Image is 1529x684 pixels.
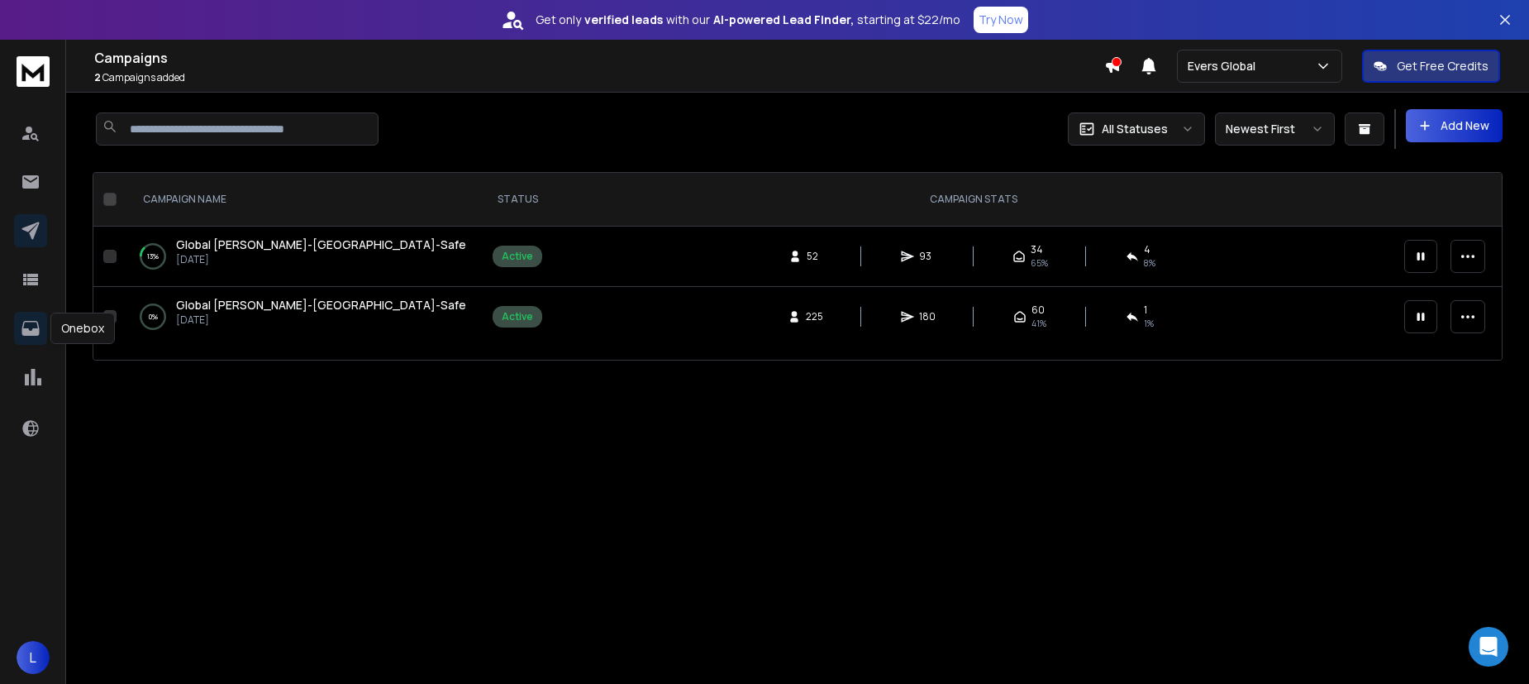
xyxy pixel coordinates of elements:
[1031,317,1046,330] span: 41 %
[502,310,533,323] div: Active
[1144,243,1150,256] span: 4
[1397,58,1489,74] p: Get Free Credits
[123,227,483,287] td: 13%Global [PERSON_NAME]-[GEOGRAPHIC_DATA]-Safe[DATE]
[94,48,1104,68] h1: Campaigns
[536,12,960,28] p: Get only with our starting at $22/mo
[176,313,466,327] p: [DATE]
[1144,317,1154,330] span: 1 %
[1469,627,1508,667] div: Open Intercom Messenger
[1031,243,1043,256] span: 34
[1362,50,1500,83] button: Get Free Credits
[979,12,1023,28] p: Try Now
[1406,109,1503,142] button: Add New
[176,297,466,313] a: Global [PERSON_NAME]-[GEOGRAPHIC_DATA]-Safe
[713,12,854,28] strong: AI-powered Lead Finder,
[807,250,823,263] span: 52
[1188,58,1262,74] p: Evers Global
[176,297,466,313] span: Global [PERSON_NAME]-[GEOGRAPHIC_DATA]-Safe
[1031,304,1045,317] span: 60
[17,641,50,674] button: L
[806,310,823,323] span: 225
[123,287,483,347] td: 0%Global [PERSON_NAME]-[GEOGRAPHIC_DATA]-Safe[DATE]
[1031,256,1048,270] span: 65 %
[1102,121,1168,137] p: All Statuses
[919,310,936,323] span: 180
[17,56,50,87] img: logo
[584,12,663,28] strong: verified leads
[176,253,466,266] p: [DATE]
[1215,112,1335,146] button: Newest First
[50,313,115,344] div: Onebox
[147,248,159,265] p: 13 %
[483,173,552,227] th: STATUS
[1144,304,1147,317] span: 1
[176,237,466,252] span: Global [PERSON_NAME]-[GEOGRAPHIC_DATA]-Safe
[552,173,1394,227] th: CAMPAIGN STATS
[176,237,466,253] a: Global [PERSON_NAME]-[GEOGRAPHIC_DATA]-Safe
[94,70,101,84] span: 2
[919,250,936,263] span: 93
[149,309,158,325] p: 0 %
[974,7,1028,33] button: Try Now
[94,71,1104,84] p: Campaigns added
[123,173,483,227] th: CAMPAIGN NAME
[502,250,533,263] div: Active
[1144,256,1155,270] span: 8 %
